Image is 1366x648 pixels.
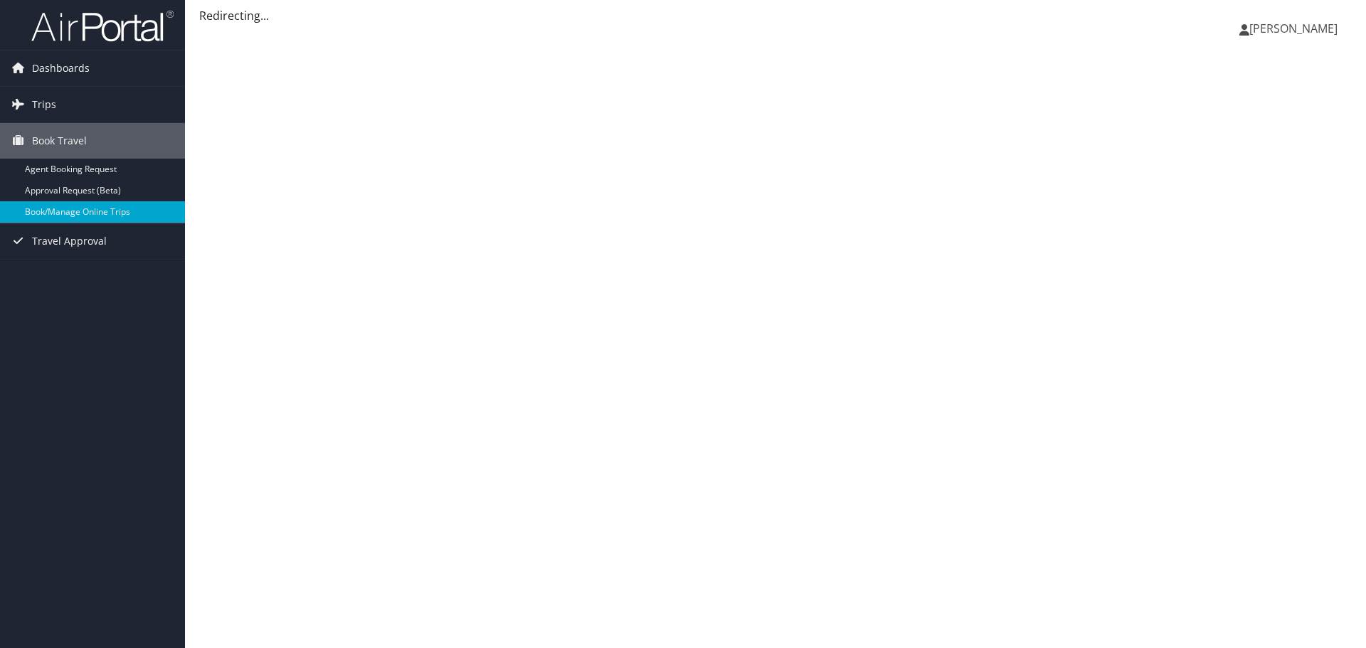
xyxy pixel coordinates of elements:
[32,123,87,159] span: Book Travel
[32,87,56,122] span: Trips
[1249,21,1338,36] span: [PERSON_NAME]
[32,223,107,259] span: Travel Approval
[32,51,90,86] span: Dashboards
[1239,7,1352,50] a: [PERSON_NAME]
[199,7,1352,24] div: Redirecting...
[31,9,174,43] img: airportal-logo.png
